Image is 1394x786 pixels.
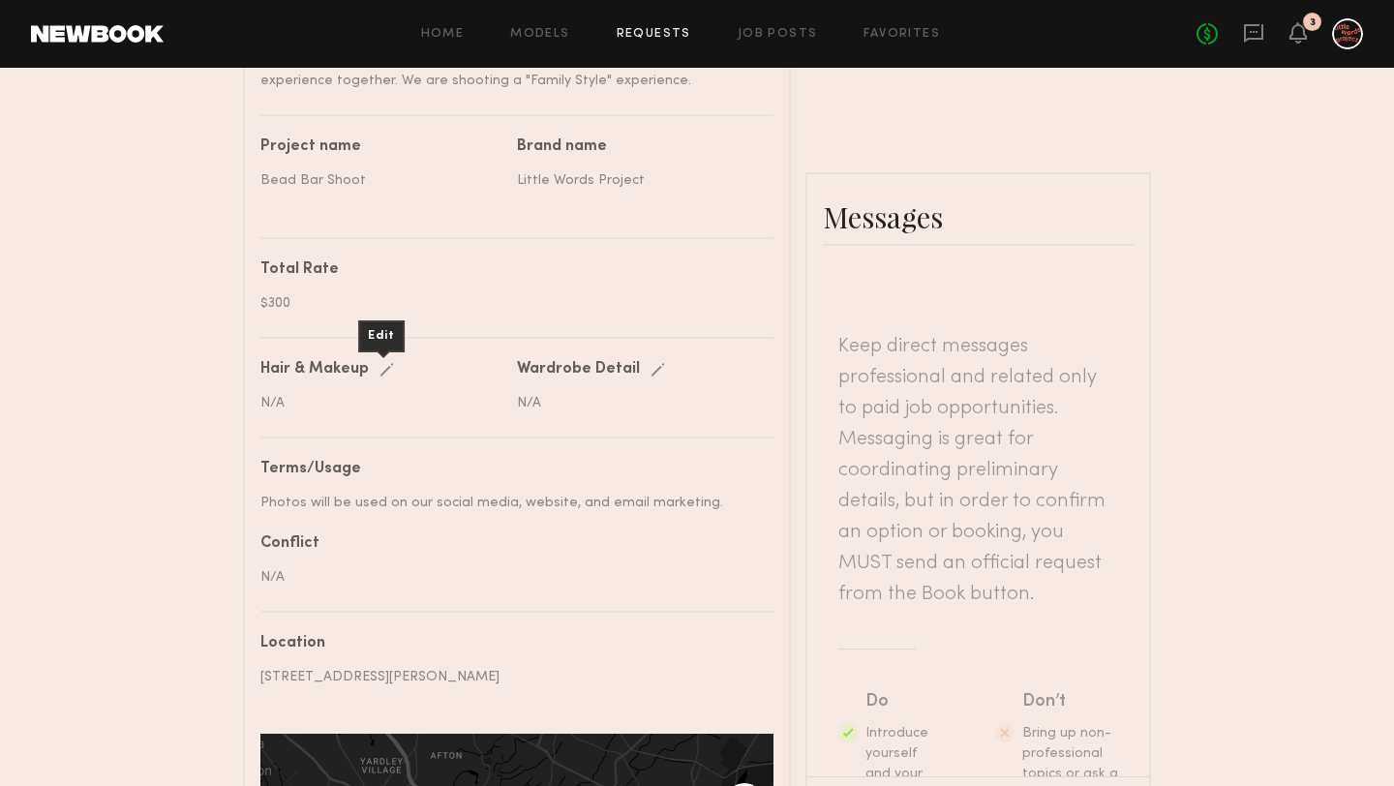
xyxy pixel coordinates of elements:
[260,462,759,477] div: Terms/Usage
[838,331,1118,610] header: Keep direct messages professional and related only to paid job opportunities. Messaging is great ...
[260,493,759,513] div: Photos will be used on our social media, website, and email marketing.
[517,139,759,155] div: Brand name
[865,688,941,715] div: Do
[358,320,405,352] div: Edit
[260,50,759,91] div: The shoot will capture the fun and connection of booking a Bead Bar experience together. We are s...
[260,393,502,413] div: N/A
[517,362,640,378] div: Wardrobe Detail
[260,170,502,191] div: Bead Bar Shoot
[421,28,465,41] a: Home
[260,636,759,651] div: Location
[738,28,818,41] a: Job Posts
[260,667,759,687] div: [STREET_ADDRESS][PERSON_NAME]
[823,197,1134,236] div: Messages
[260,262,759,278] div: Total Rate
[517,170,759,191] div: Little Words Project
[864,28,940,41] a: Favorites
[260,362,369,378] div: Hair & Makeup
[617,28,691,41] a: Requests
[260,139,502,155] div: Project name
[260,567,759,588] div: N/A
[1310,17,1316,28] div: 3
[510,28,569,41] a: Models
[1022,688,1129,715] div: Don’t
[260,536,759,552] div: Conflict
[517,393,759,413] div: N/A
[260,293,759,314] div: $300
